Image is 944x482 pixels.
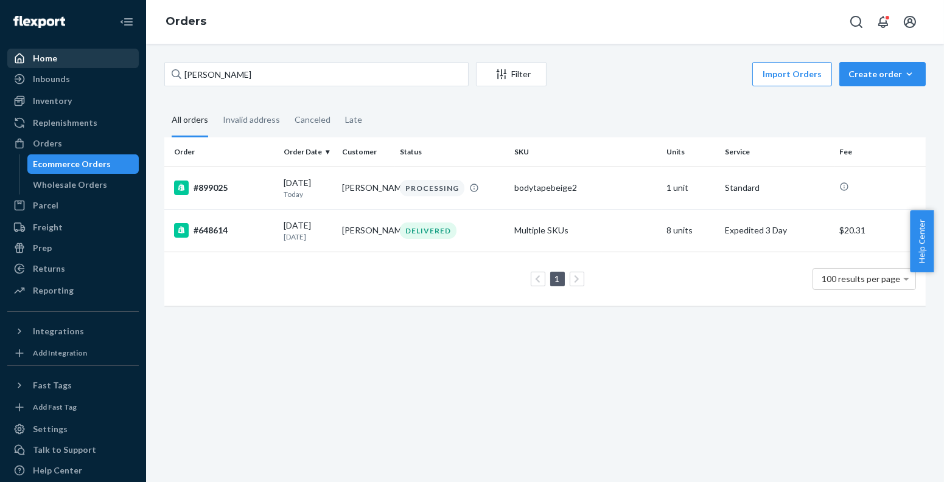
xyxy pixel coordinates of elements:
[33,379,72,391] div: Fast Tags
[752,62,832,86] button: Import Orders
[223,104,280,136] div: Invalid address
[822,274,901,284] span: 100 results per page
[514,182,657,194] div: bodytapebeige2
[337,167,396,209] td: [PERSON_NAME]
[725,224,830,236] p: Expedited 3 Day
[662,137,720,167] th: Units
[848,68,917,80] div: Create order
[33,95,72,107] div: Inventory
[7,322,139,341] button: Integrations
[33,179,108,191] div: Wholesale Orders
[662,209,720,252] td: 8 units
[33,117,97,129] div: Replenishments
[33,402,77,412] div: Add Fast Tag
[395,137,509,167] th: Status
[345,104,362,136] div: Late
[27,154,139,174] a: Ecommerce Orders
[33,52,57,64] div: Home
[33,242,52,254] div: Prep
[910,210,934,272] button: Help Center
[509,209,662,252] td: Multiple SKUs
[284,232,332,242] p: [DATE]
[33,263,65,275] div: Returns
[7,400,139,415] a: Add Fast Tag
[164,62,469,86] input: Search orders
[720,137,834,167] th: Service
[27,175,139,195] a: Wholesale Orders
[295,104,330,136] div: Canceled
[342,146,391,157] div: Customer
[7,461,139,480] a: Help Center
[7,376,139,395] button: Fast Tags
[172,104,208,137] div: All orders
[114,10,139,34] button: Close Navigation
[33,444,96,456] div: Talk to Support
[7,259,139,278] a: Returns
[7,346,139,360] a: Add Integration
[871,10,895,34] button: Open notifications
[839,62,926,86] button: Create order
[834,137,926,167] th: Fee
[7,218,139,237] a: Freight
[33,325,84,337] div: Integrations
[400,180,464,196] div: PROCESSING
[7,281,139,300] a: Reporting
[400,222,456,239] div: DELIVERED
[553,274,562,284] a: Page 1 is your current page
[7,113,139,133] a: Replenishments
[844,10,869,34] button: Open Search Box
[476,62,547,86] button: Filter
[7,49,139,68] a: Home
[33,348,87,358] div: Add Integration
[284,177,332,199] div: [DATE]
[509,137,662,167] th: SKU
[662,167,720,209] td: 1 unit
[898,10,922,34] button: Open account menu
[284,189,332,199] p: Today
[7,238,139,258] a: Prep
[7,440,139,460] a: Talk to Support
[33,73,70,85] div: Inbounds
[174,181,274,195] div: #899025
[33,221,63,233] div: Freight
[156,4,216,40] ol: breadcrumbs
[33,284,74,297] div: Reporting
[33,464,82,477] div: Help Center
[279,137,337,167] th: Order Date
[477,68,546,80] div: Filter
[33,199,58,212] div: Parcel
[174,223,274,238] div: #648614
[13,16,65,28] img: Flexport logo
[725,182,830,194] p: Standard
[284,219,332,242] div: [DATE]
[33,158,111,170] div: Ecommerce Orders
[7,69,139,89] a: Inbounds
[164,137,279,167] th: Order
[7,134,139,153] a: Orders
[33,137,62,150] div: Orders
[7,196,139,215] a: Parcel
[834,209,926,252] td: $20.31
[337,209,396,252] td: [PERSON_NAME]
[33,423,68,435] div: Settings
[7,91,139,111] a: Inventory
[7,419,139,439] a: Settings
[166,15,206,28] a: Orders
